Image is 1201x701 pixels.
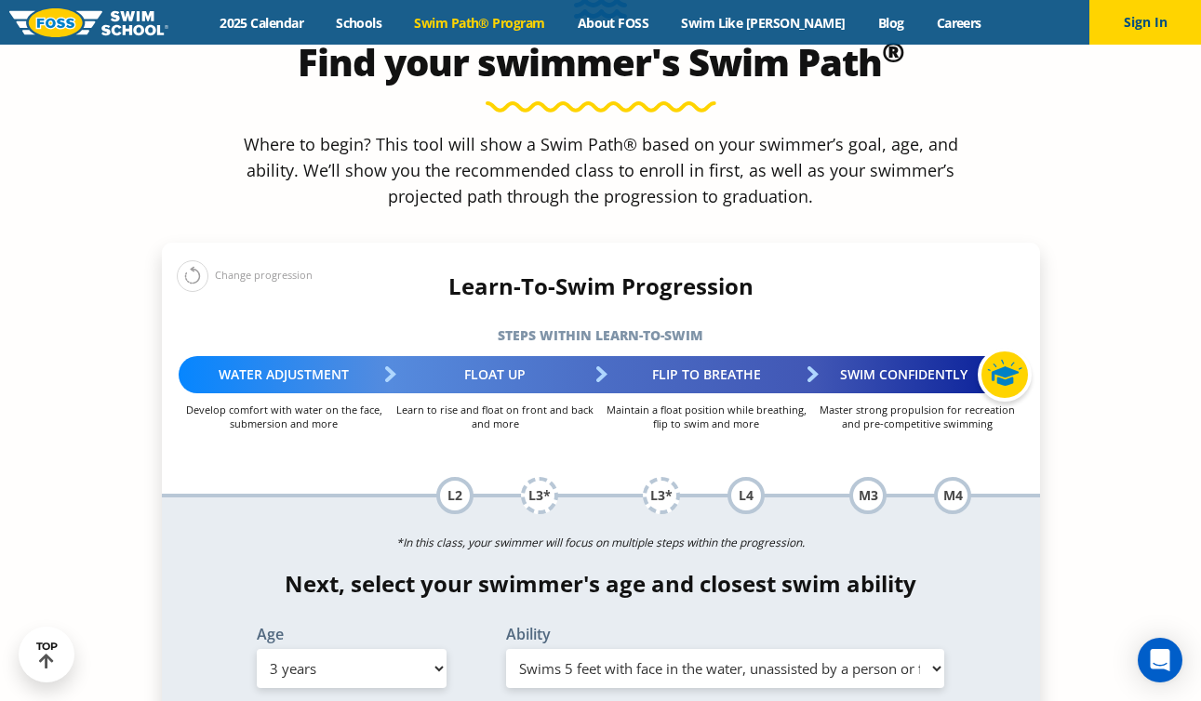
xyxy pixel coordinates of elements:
a: About FOSS [561,14,665,32]
h4: Next, select your swimmer's age and closest swim ability [162,571,1040,597]
a: Careers [920,14,997,32]
p: *In this class, your swimmer will focus on multiple steps within the progression. [162,530,1040,556]
div: Change progression [177,259,313,292]
p: Where to begin? This tool will show a Swim Path® based on your swimmer’s goal, age, and ability. ... [236,131,966,209]
div: Water Adjustment [179,356,390,393]
img: FOSS Swim School Logo [9,8,168,37]
sup: ® [882,33,904,71]
a: Schools [320,14,398,32]
a: Swim Like [PERSON_NAME] [665,14,862,32]
div: L2 [436,477,474,514]
p: Develop comfort with water on the face, submersion and more [179,403,390,430]
div: Flip to Breathe [601,356,812,393]
a: Blog [861,14,920,32]
p: Learn to rise and float on front and back and more [390,403,601,430]
p: Master strong propulsion for recreation and pre-competitive swimming [812,403,1023,430]
label: Ability [506,627,945,641]
a: 2025 Calendar [204,14,320,32]
p: Maintain a float position while breathing, flip to swim and more [601,403,812,430]
a: Swim Path® Program [398,14,561,32]
h4: Learn-To-Swim Progression [162,273,1040,299]
div: Float Up [390,356,601,393]
div: Open Intercom Messenger [1138,638,1182,682]
div: M3 [849,477,887,514]
div: L4 [727,477,765,514]
label: Age [257,627,447,641]
h5: Steps within Learn-to-Swim [162,323,1040,349]
div: M4 [934,477,971,514]
div: Swim Confidently [812,356,1023,393]
div: TOP [36,641,58,669]
h2: Find your swimmer's Swim Path [162,40,1040,85]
